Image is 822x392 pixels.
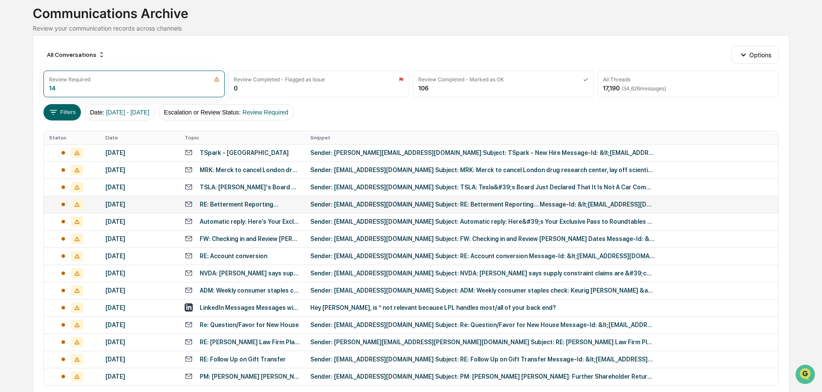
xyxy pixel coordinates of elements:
[310,304,655,311] div: Hey [PERSON_NAME], is ^ not relevant because LPL handles most/all of your back end?
[9,18,157,32] p: How can we help?
[105,270,174,277] div: [DATE]
[9,109,15,116] div: 🖐️
[310,321,655,328] div: Sender: [EMAIL_ADDRESS][DOMAIN_NAME] Subject: Re: Question/Favor for New House Message-Id: &lt;[E...
[200,149,289,156] div: TSpark - [GEOGRAPHIC_DATA]
[310,184,655,191] div: Sender: [EMAIL_ADDRESS][DOMAIN_NAME] Subject: TSLA: Tesla&#39;s Board Just Declared That It Is No...
[5,121,58,137] a: 🔎Data Lookup
[200,321,299,328] div: Re: Question/Favor for New House
[310,235,655,242] div: Sender: [EMAIL_ADDRESS][DOMAIN_NAME] Subject: FW: Checking in and Review [PERSON_NAME] Dates Mess...
[84,104,155,120] button: Date:[DATE] - [DATE]
[105,373,174,380] div: [DATE]
[71,108,107,117] span: Attestations
[105,218,174,225] div: [DATE]
[214,77,219,82] img: icon
[418,76,504,83] div: Review Completed - Marked as OK
[59,105,110,120] a: 🗄️Attestations
[106,109,149,116] span: [DATE] - [DATE]
[200,253,267,259] div: RE: Account conversion
[305,131,778,144] th: Snippet
[105,253,174,259] div: [DATE]
[179,131,305,144] th: Topic
[105,321,174,328] div: [DATE]
[100,131,179,144] th: Date
[200,304,300,311] div: LinkedIn Messages Messages with [PERSON_NAME], [PERSON_NAME], AIF®, CFP®, CPFA
[310,287,655,294] div: Sender: [EMAIL_ADDRESS][DOMAIN_NAME] Subject: ADM: Weekly consumer staples check: Keurig [PERSON_...
[200,287,300,294] div: ADM: Weekly consumer staples check: Keurig [PERSON_NAME] & Hormel Foods were worst performers
[61,145,104,152] a: Powered byPylon
[583,77,588,82] img: icon
[234,76,325,83] div: Review Completed - Flagged as Issue
[49,84,56,92] div: 14
[603,84,666,92] div: 17,190
[146,68,157,79] button: Start new chat
[234,84,238,92] div: 0
[200,201,278,208] div: RE: Betterment Reporting...
[62,109,69,116] div: 🗄️
[43,104,81,120] button: Filters
[29,74,109,81] div: We're available if you need us!
[200,339,300,346] div: RE: [PERSON_NAME] Law Firm Plan ID 81J464
[105,149,174,156] div: [DATE]
[105,356,174,363] div: [DATE]
[5,105,59,120] a: 🖐️Preclearance
[200,270,300,277] div: NVDA: [PERSON_NAME] says supply constraint claims are 'categorically false'
[310,167,655,173] div: Sender: [EMAIL_ADDRESS][DOMAIN_NAME] Subject: MRK: Merck to cancel London drug research center, l...
[200,167,300,173] div: MRK: Merck to cancel London drug research center, lay off scientists : FT
[242,109,288,116] span: Review Required
[310,149,655,156] div: Sender: [PERSON_NAME][EMAIL_ADDRESS][DOMAIN_NAME] Subject: TSpark - New Hire Message-Id: &lt;[EMA...
[105,339,174,346] div: [DATE]
[310,270,655,277] div: Sender: [EMAIL_ADDRESS][DOMAIN_NAME] Subject: NVDA: [PERSON_NAME] says supply constraint claims a...
[105,304,174,311] div: [DATE]
[310,218,655,225] div: Sender: [EMAIL_ADDRESS][DOMAIN_NAME] Subject: Automatic reply: Here&#39;s Your Exclusive Pass to ...
[33,25,789,32] div: Review your communication records across channels
[105,235,174,242] div: [DATE]
[158,104,294,120] button: Escalation or Review Status:Review Required
[86,146,104,152] span: Pylon
[105,287,174,294] div: [DATE]
[731,46,778,63] button: Options
[200,373,300,380] div: PM: [PERSON_NAME] [PERSON_NAME]: Further Shareholder Returns Upcoming
[310,201,655,208] div: Sender: [EMAIL_ADDRESS][DOMAIN_NAME] Subject: RE: Betterment Reporting... Message-Id: &lt;[EMAIL_...
[105,201,174,208] div: [DATE]
[603,76,630,83] div: All Threads
[9,66,24,81] img: 1746055101610-c473b297-6a78-478c-a979-82029cc54cd1
[310,356,655,363] div: Sender: [EMAIL_ADDRESS][DOMAIN_NAME] Subject: RE: Follow Up on Gift Transfer Message-Id: &lt;[EMA...
[310,253,655,259] div: Sender: [EMAIL_ADDRESS][DOMAIN_NAME] Subject: RE: Account conversion Message-Id: &lt;[EMAIL_ADDRE...
[49,76,90,83] div: Review Required
[44,131,100,144] th: Status
[105,184,174,191] div: [DATE]
[310,339,655,346] div: Sender: [PERSON_NAME][EMAIL_ADDRESS][PERSON_NAME][DOMAIN_NAME] Subject: RE: [PERSON_NAME] Law Fir...
[200,184,300,191] div: TSLA: [PERSON_NAME]'s Board Just Declared That It Is Not A Car Company Anymore
[200,218,300,225] div: Automatic reply: Here’s Your Exclusive Pass to Roundtables
[310,373,655,380] div: Sender: [EMAIL_ADDRESS][DOMAIN_NAME] Subject: PM: [PERSON_NAME] [PERSON_NAME]: Further Shareholde...
[200,235,300,242] div: FW: Checking in and Review [PERSON_NAME] Dates
[17,125,54,133] span: Data Lookup
[43,48,108,62] div: All Conversations
[794,364,818,387] iframe: Open customer support
[200,356,286,363] div: RE: Follow Up on Gift Transfer
[29,66,141,74] div: Start new chat
[621,85,666,92] span: ( 34,626 messages)
[418,84,429,92] div: 106
[105,167,174,173] div: [DATE]
[9,126,15,133] div: 🔎
[17,108,56,117] span: Preclearance
[399,77,404,82] img: icon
